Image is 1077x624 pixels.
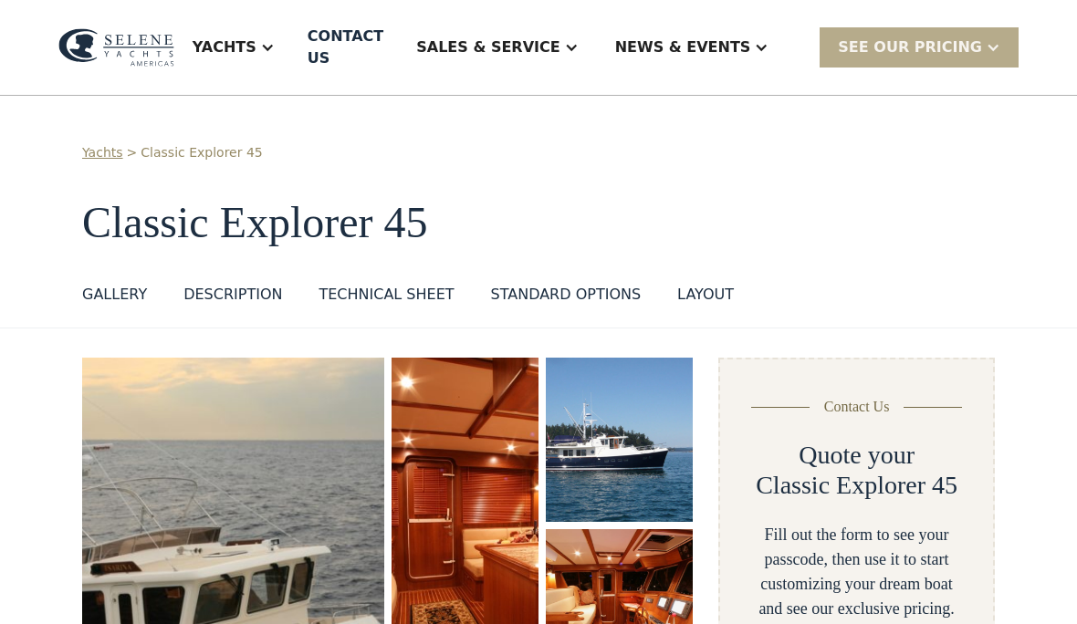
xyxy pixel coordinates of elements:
a: GALLERY [82,284,147,313]
div: Technical sheet [319,284,454,306]
div: > [127,143,138,162]
a: Classic Explorer 45 [141,143,262,162]
div: News & EVENTS [597,11,788,84]
div: SEE Our Pricing [838,36,982,58]
a: Yachts [82,143,123,162]
div: layout [677,284,734,306]
div: GALLERY [82,284,147,306]
img: 45 foot motor yacht [546,358,693,522]
h2: Classic Explorer 45 [756,470,957,501]
div: Fill out the form to see your passcode, then use it to start customizing your dream boat and see ... [749,523,964,621]
div: Yachts [193,36,256,58]
a: DESCRIPTION [183,284,282,313]
h2: Quote your [799,440,915,471]
img: logo [58,28,174,66]
a: open lightbox [546,358,693,522]
div: News & EVENTS [615,36,751,58]
h1: Classic Explorer 45 [82,199,995,247]
a: layout [677,284,734,313]
div: Sales & Service [398,11,596,84]
div: DESCRIPTION [183,284,282,306]
div: Contact US [308,26,383,69]
div: Yachts [174,11,293,84]
div: Contact Us [824,396,890,418]
div: SEE Our Pricing [820,27,1019,67]
a: standard options [491,284,642,313]
div: Sales & Service [416,36,559,58]
a: Technical sheet [319,284,454,313]
div: standard options [491,284,642,306]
